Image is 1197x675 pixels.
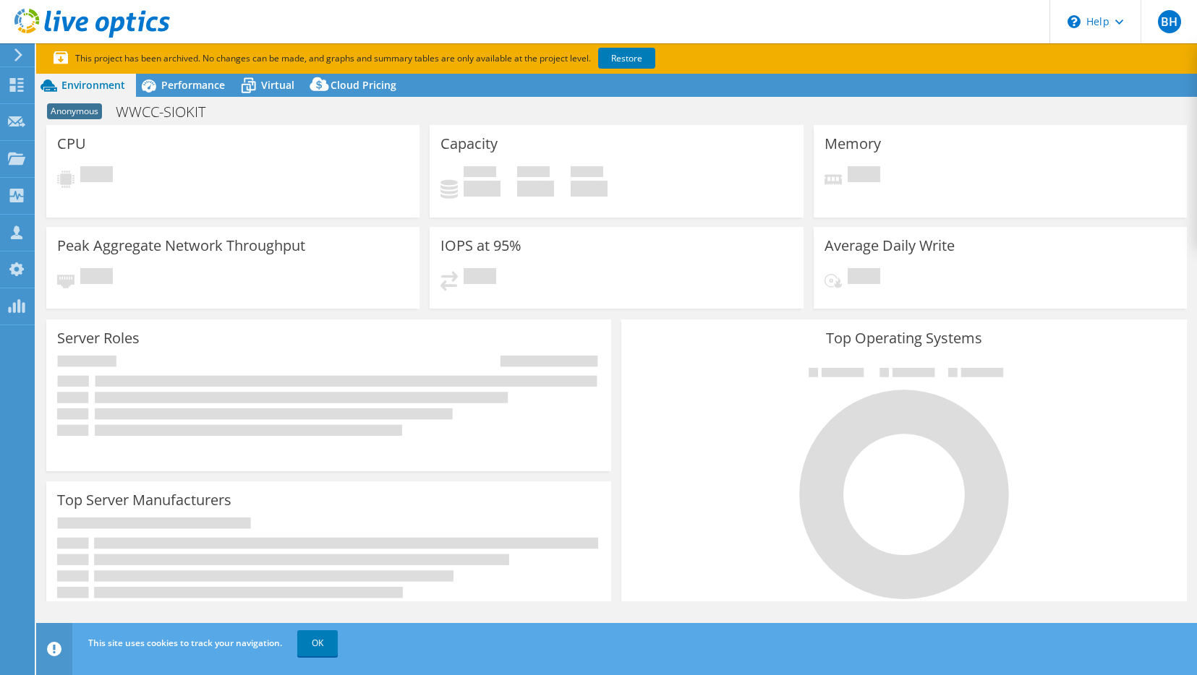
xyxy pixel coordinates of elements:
span: Anonymous [47,103,102,119]
h3: Capacity [440,136,498,152]
h3: Memory [825,136,881,152]
h4: 0 GiB [517,181,554,197]
span: BH [1158,10,1181,33]
span: Free [517,166,550,181]
span: Pending [80,166,113,186]
span: Performance [161,78,225,92]
span: Used [464,166,496,181]
h4: 0 GiB [571,181,608,197]
h3: Server Roles [57,330,140,346]
h4: 0 GiB [464,181,500,197]
span: Environment [61,78,125,92]
h3: Top Operating Systems [632,330,1175,346]
h3: Peak Aggregate Network Throughput [57,238,305,254]
svg: \n [1068,15,1081,28]
h3: Average Daily Write [825,238,955,254]
span: Total [571,166,603,181]
span: This site uses cookies to track your navigation. [88,637,282,649]
span: Pending [848,268,880,288]
span: Pending [80,268,113,288]
span: Pending [848,166,880,186]
span: Pending [464,268,496,288]
h3: CPU [57,136,86,152]
h3: Top Server Manufacturers [57,492,231,508]
span: Cloud Pricing [331,78,396,92]
span: Virtual [261,78,294,92]
h3: IOPS at 95% [440,238,521,254]
a: Restore [598,48,655,69]
p: This project has been archived. No changes can be made, and graphs and summary tables are only av... [54,51,762,66]
h1: WWCC-SIOKIT [109,104,228,120]
a: OK [297,630,338,656]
